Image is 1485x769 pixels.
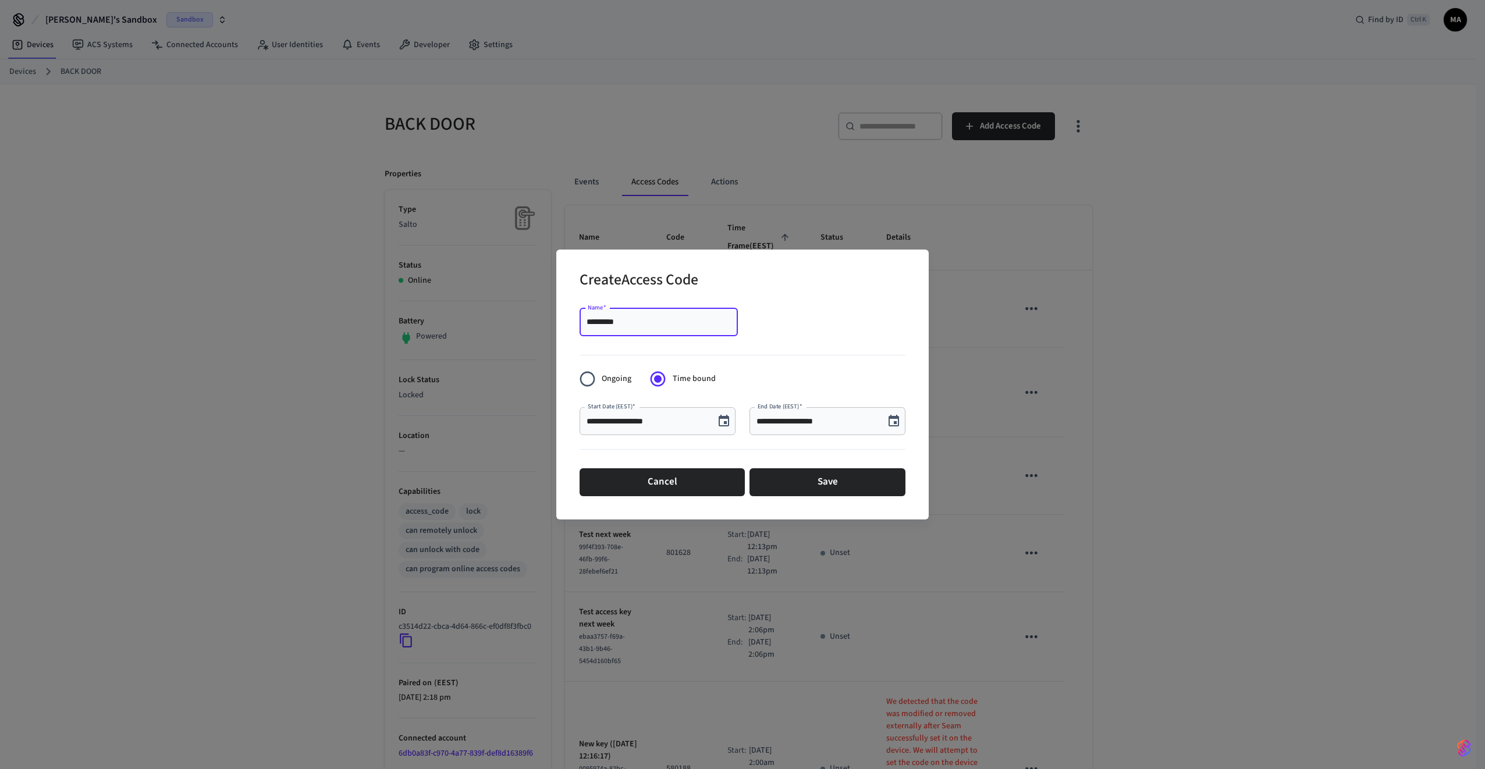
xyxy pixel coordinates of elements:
img: SeamLogoGradient.69752ec5.svg [1457,739,1471,757]
h2: Create Access Code [580,264,698,299]
span: Ongoing [602,373,631,385]
button: Cancel [580,468,745,496]
label: End Date (EEST) [758,402,802,411]
label: Start Date (EEST) [588,402,635,411]
span: Time bound [673,373,716,385]
button: Choose date, selected date is Sep 9, 2025 [712,410,736,433]
button: Choose date, selected date is Sep 10, 2025 [882,410,905,433]
label: Name [588,303,606,312]
button: Save [749,468,905,496]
